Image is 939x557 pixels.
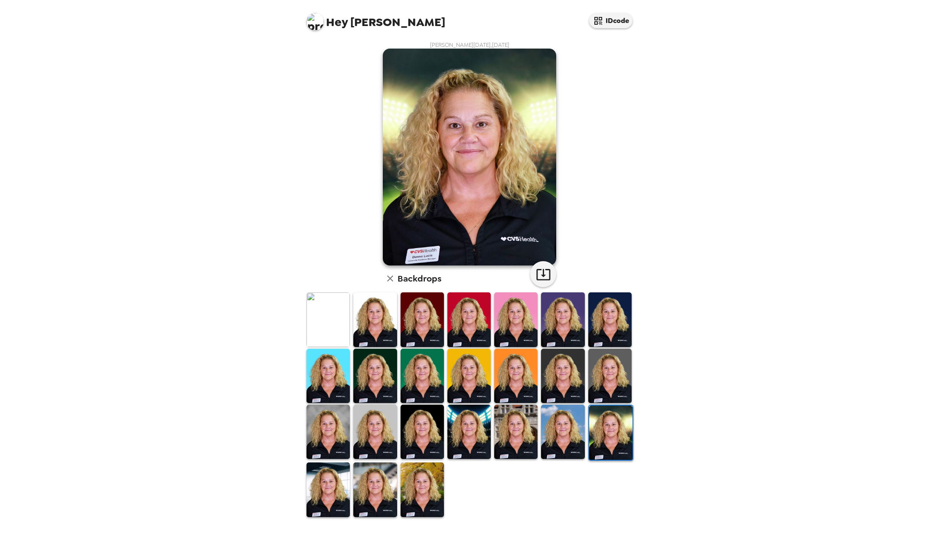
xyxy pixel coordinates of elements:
button: IDcode [589,13,633,28]
span: [PERSON_NAME] [306,9,445,28]
span: Hey [326,14,348,30]
img: user [383,49,556,265]
img: Original [306,292,350,347]
img: profile pic [306,13,324,30]
h6: Backdrops [398,272,441,285]
span: [PERSON_NAME][DATE] , [DATE] [430,41,509,49]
